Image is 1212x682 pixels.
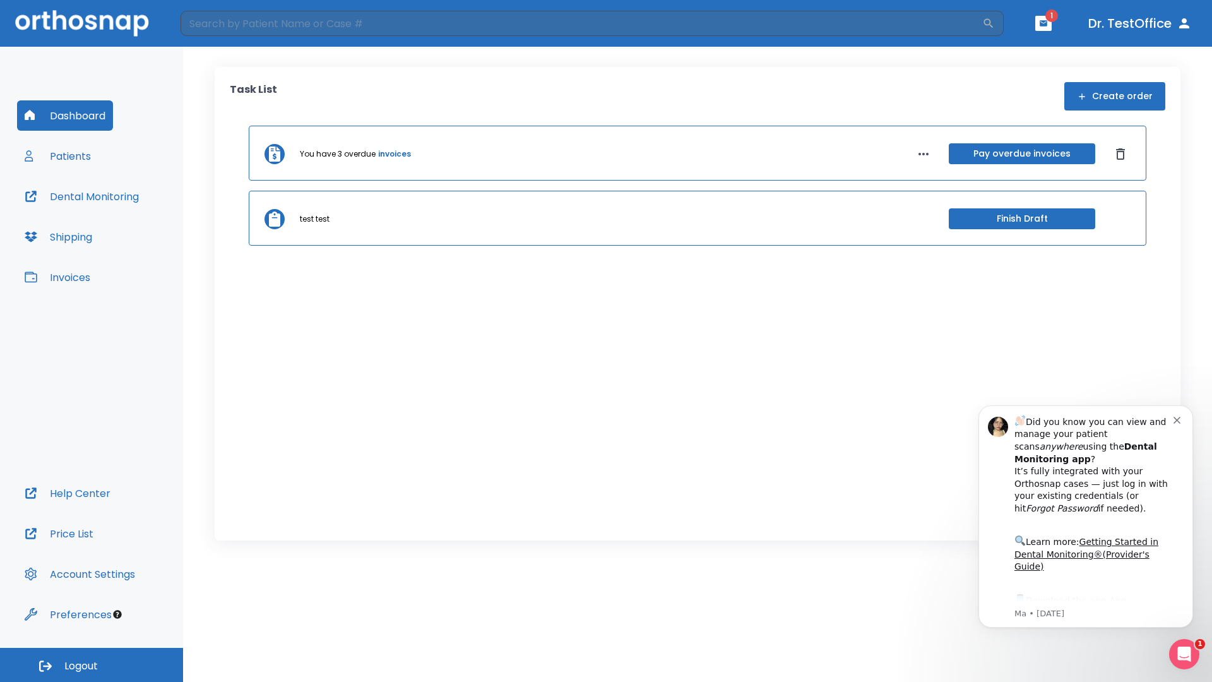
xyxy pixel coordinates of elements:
[55,206,214,270] div: Download the app: | ​ Let us know if you need help getting started!
[17,100,113,131] button: Dashboard
[959,386,1212,648] iframe: Intercom notifications message
[17,262,98,292] button: Invoices
[1064,82,1165,111] button: Create order
[55,222,214,233] p: Message from Ma, sent 2w ago
[1083,12,1197,35] button: Dr. TestOffice
[17,141,98,171] button: Patients
[17,599,119,630] button: Preferences
[55,209,167,232] a: App Store
[17,559,143,589] button: Account Settings
[949,208,1095,229] button: Finish Draft
[112,609,123,620] div: Tooltip anchor
[64,659,98,673] span: Logout
[17,222,100,252] button: Shipping
[1195,639,1205,649] span: 1
[378,148,411,160] a: invoices
[214,27,224,37] button: Dismiss notification
[230,82,277,111] p: Task List
[181,11,982,36] input: Search by Patient Name or Case #
[300,213,330,225] p: test test
[300,148,376,160] p: You have 3 overdue
[1110,144,1131,164] button: Dismiss
[15,10,149,36] img: Orthosnap
[1169,639,1199,669] iframe: Intercom live chat
[17,518,101,549] button: Price List
[17,478,118,508] button: Help Center
[17,181,146,212] button: Dental Monitoring
[949,143,1095,164] button: Pay overdue invoices
[1045,9,1058,22] span: 1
